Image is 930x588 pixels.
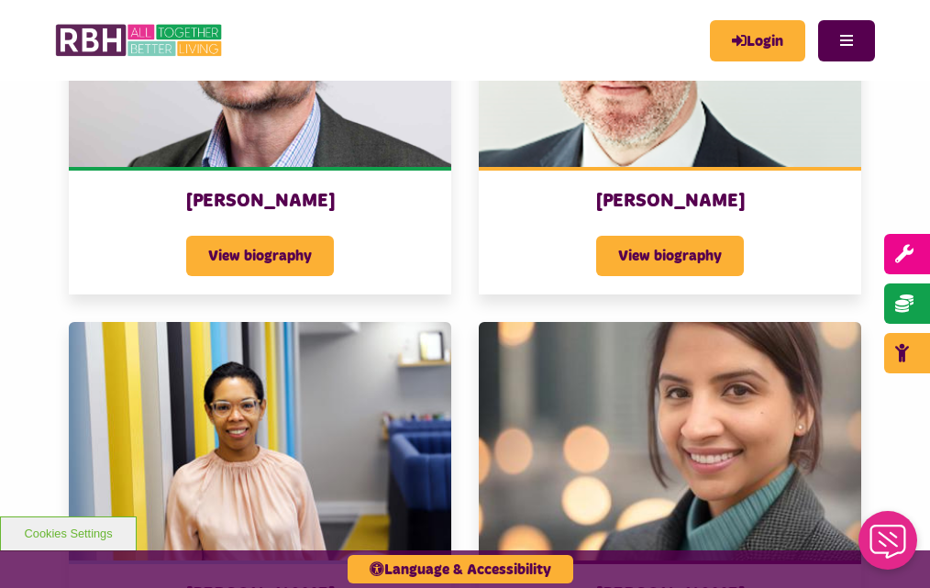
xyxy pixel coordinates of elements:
button: Navigation [818,20,875,61]
h3: [PERSON_NAME] [87,189,433,213]
img: RBH [55,18,225,62]
button: Language & Accessibility [348,555,573,583]
span: View biography [186,236,334,276]
span: View biography [596,236,744,276]
h3: [PERSON_NAME] [497,189,843,213]
img: Aloma Onyemah Photo [69,322,451,561]
img: Radhika Rangaraju Photo [479,322,861,561]
a: MyRBH [710,20,805,61]
iframe: Netcall Web Assistant for live chat [847,505,930,588]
